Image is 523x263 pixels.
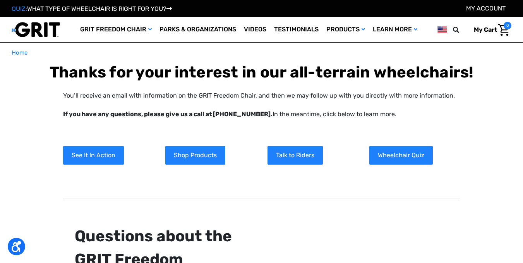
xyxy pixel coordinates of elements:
span: 0 [504,22,511,29]
a: Home [12,48,27,57]
a: Videos [240,17,270,42]
a: Cart with 0 items [468,22,511,38]
a: Shop Products [165,146,225,165]
a: Talk to Riders [268,146,323,165]
img: GRIT All-Terrain Wheelchair and Mobility Equipment [12,22,60,38]
a: Learn More [369,17,421,42]
iframe: Tidio Chat [417,213,520,249]
a: QUIZ:WHAT TYPE OF WHEELCHAIR IS RIGHT FOR YOU? [12,5,172,12]
a: Testimonials [270,17,322,42]
a: GRIT Freedom Chair [76,17,156,42]
input: Search [456,22,468,38]
a: Products [322,17,369,42]
b: Thanks for your interest in our all-terrain wheelchairs! [50,63,474,81]
a: Wheelchair Quiz [369,146,433,165]
span: My Cart [474,26,497,33]
a: See It In Action [63,146,124,165]
span: QUIZ: [12,5,27,12]
p: You’ll receive an email with information on the GRIT Freedom Chair, and then we may follow up wit... [63,91,460,119]
a: Account [466,5,506,12]
span: Home [12,49,27,56]
nav: Breadcrumb [12,48,511,57]
img: Cart [498,24,509,36]
a: Parks & Organizations [156,17,240,42]
strong: If you have any questions, please give us a call at [PHONE_NUMBER]. [63,110,273,118]
img: us.png [437,25,447,34]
